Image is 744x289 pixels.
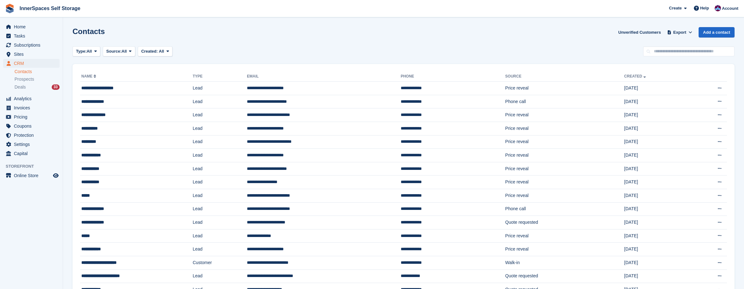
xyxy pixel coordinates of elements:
[624,82,689,95] td: [DATE]
[14,171,52,180] span: Online Store
[505,229,624,243] td: Price reveal
[3,103,60,112] a: menu
[15,84,60,90] a: Deals 33
[76,48,87,55] span: Type:
[81,74,97,78] a: Name
[666,27,694,38] button: Export
[624,122,689,135] td: [DATE]
[14,131,52,140] span: Protection
[14,32,52,40] span: Tasks
[624,189,689,202] td: [DATE]
[193,216,247,229] td: Lead
[14,59,52,68] span: CRM
[5,4,15,13] img: stora-icon-8386f47178a22dfd0bd8f6a31ec36ba5ce8667c1dd55bd0f319d3a0aa187defe.svg
[505,202,624,216] td: Phone call
[141,49,158,54] span: Created:
[193,135,247,149] td: Lead
[624,108,689,122] td: [DATE]
[3,113,60,121] a: menu
[3,59,60,68] a: menu
[193,108,247,122] td: Lead
[505,189,624,202] td: Price reveal
[14,149,52,158] span: Capital
[6,163,63,170] span: Storefront
[624,216,689,229] td: [DATE]
[505,72,624,82] th: Source
[505,176,624,189] td: Price reveal
[193,176,247,189] td: Lead
[52,172,60,179] a: Preview store
[193,202,247,216] td: Lead
[52,84,60,90] div: 33
[715,5,721,11] img: Paul Allo
[14,94,52,103] span: Analytics
[505,216,624,229] td: Quote requested
[193,256,247,269] td: Customer
[106,48,121,55] span: Source:
[14,122,52,130] span: Coupons
[15,84,26,90] span: Deals
[624,135,689,149] td: [DATE]
[3,122,60,130] a: menu
[616,27,663,38] a: Unverified Customers
[624,95,689,108] td: [DATE]
[14,41,52,49] span: Subscriptions
[401,72,505,82] th: Phone
[624,74,647,78] a: Created
[505,162,624,176] td: Price reveal
[193,229,247,243] td: Lead
[103,46,135,57] button: Source: All
[624,176,689,189] td: [DATE]
[505,256,624,269] td: Walk-in
[193,122,247,135] td: Lead
[505,243,624,256] td: Price reveal
[14,140,52,149] span: Settings
[3,22,60,31] a: menu
[193,72,247,82] th: Type
[624,269,689,283] td: [DATE]
[669,5,682,11] span: Create
[247,72,401,82] th: Email
[159,49,164,54] span: All
[73,46,100,57] button: Type: All
[193,162,247,176] td: Lead
[14,103,52,112] span: Invoices
[14,22,52,31] span: Home
[699,27,735,38] a: Add a contact
[624,162,689,176] td: [DATE]
[15,69,60,75] a: Contacts
[15,76,60,83] a: Prospects
[3,131,60,140] a: menu
[3,149,60,158] a: menu
[138,46,172,57] button: Created: All
[14,113,52,121] span: Pricing
[122,48,127,55] span: All
[3,50,60,59] a: menu
[17,3,83,14] a: InnerSpaces Self Storage
[193,243,247,256] td: Lead
[193,149,247,162] td: Lead
[624,229,689,243] td: [DATE]
[193,189,247,202] td: Lead
[505,122,624,135] td: Price reveal
[3,32,60,40] a: menu
[193,95,247,108] td: Lead
[624,256,689,269] td: [DATE]
[722,5,738,12] span: Account
[3,94,60,103] a: menu
[700,5,709,11] span: Help
[73,27,105,36] h1: Contacts
[15,76,34,82] span: Prospects
[505,135,624,149] td: Price reveal
[505,95,624,108] td: Phone call
[505,149,624,162] td: Price reveal
[624,149,689,162] td: [DATE]
[193,82,247,95] td: Lead
[505,108,624,122] td: Price reveal
[505,82,624,95] td: Price reveal
[3,41,60,49] a: menu
[624,243,689,256] td: [DATE]
[3,171,60,180] a: menu
[193,269,247,283] td: Lead
[505,269,624,283] td: Quote requested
